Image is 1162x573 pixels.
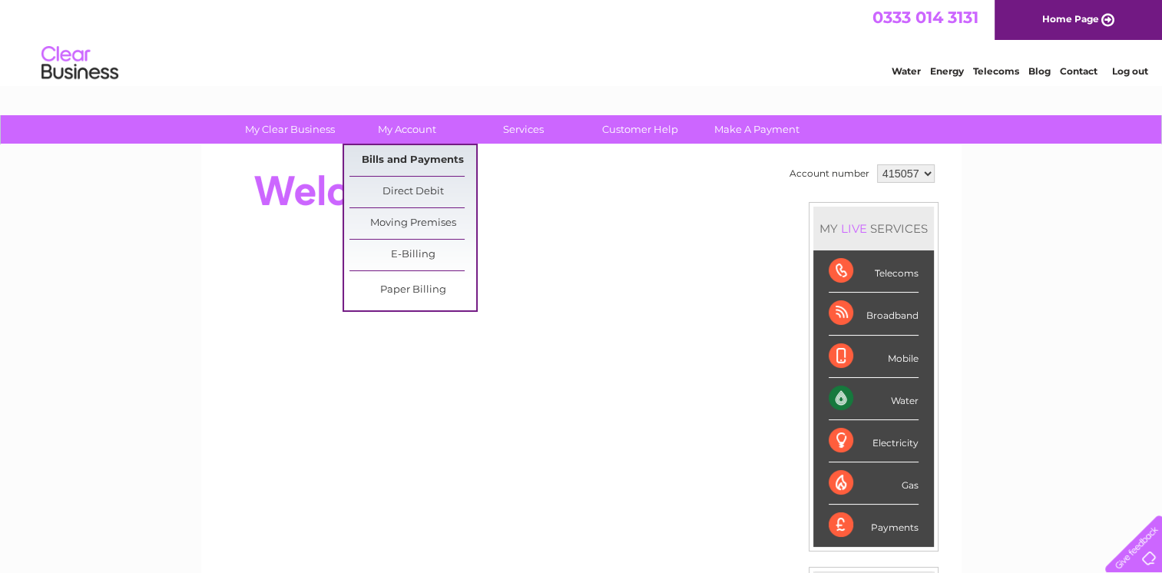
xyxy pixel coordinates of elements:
div: Gas [829,462,919,505]
a: Contact [1060,65,1097,77]
td: Account number [786,161,873,187]
a: Moving Premises [349,208,476,239]
a: Make A Payment [694,115,820,144]
a: My Clear Business [227,115,353,144]
a: E-Billing [349,240,476,270]
div: Broadband [829,293,919,335]
div: MY SERVICES [813,207,934,250]
a: My Account [343,115,470,144]
a: Energy [930,65,964,77]
a: Paper Billing [349,275,476,306]
a: Water [892,65,921,77]
div: Water [829,378,919,420]
a: 0333 014 3131 [872,8,978,27]
div: Electricity [829,420,919,462]
img: logo.png [41,40,119,87]
div: LIVE [838,221,870,236]
a: Bills and Payments [349,145,476,176]
a: Blog [1028,65,1051,77]
div: Telecoms [829,250,919,293]
a: Customer Help [577,115,703,144]
div: Payments [829,505,919,546]
a: Telecoms [973,65,1019,77]
a: Services [460,115,587,144]
div: Clear Business is a trading name of Verastar Limited (registered in [GEOGRAPHIC_DATA] No. 3667643... [219,8,945,75]
a: Direct Debit [349,177,476,207]
a: Log out [1111,65,1147,77]
div: Mobile [829,336,919,378]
